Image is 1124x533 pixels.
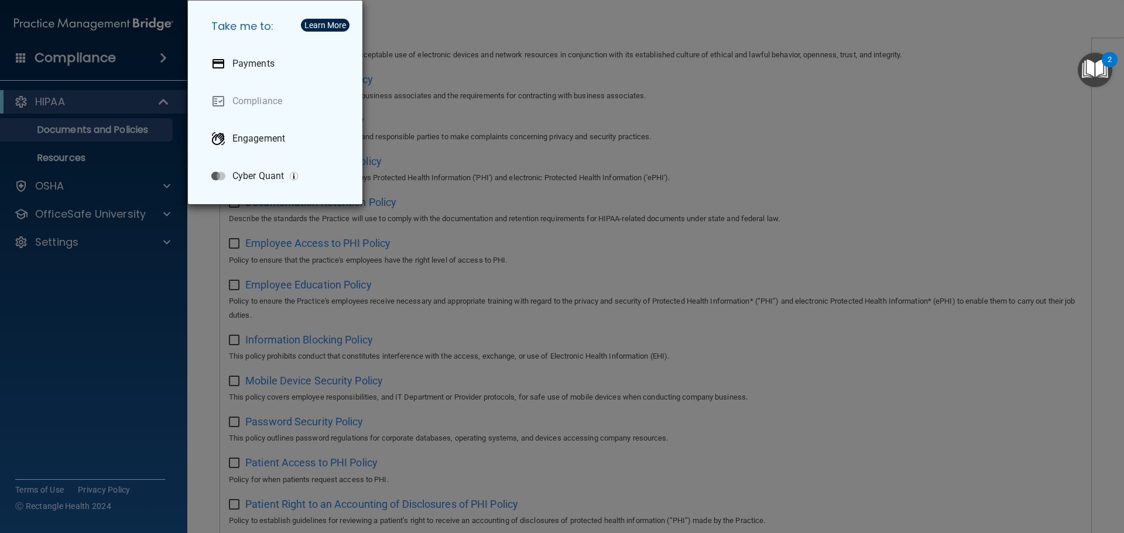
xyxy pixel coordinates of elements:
button: Open Resource Center, 2 new notifications [1078,53,1112,87]
p: Payments [232,58,275,70]
a: Payments [202,47,353,80]
a: Compliance [202,85,353,118]
p: Cyber Quant [232,170,284,182]
p: Engagement [232,133,285,145]
button: Learn More [301,19,349,32]
a: Cyber Quant [202,160,353,192]
a: Engagement [202,122,353,155]
div: Learn More [304,21,346,29]
div: 2 [1108,60,1112,75]
h5: Take me to: [202,10,353,43]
